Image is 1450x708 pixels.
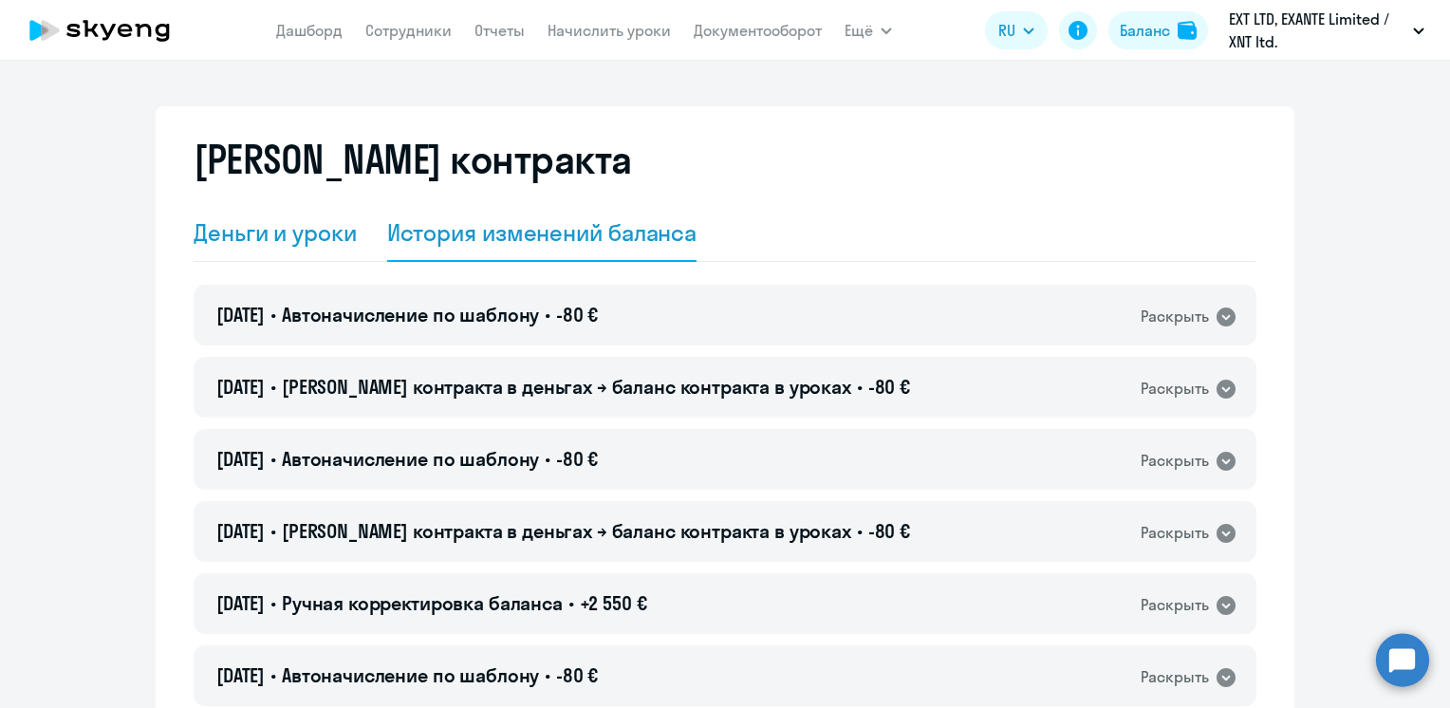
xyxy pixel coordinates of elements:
span: • [545,303,550,326]
span: Ещё [845,19,873,42]
div: История изменений баланса [387,217,697,248]
span: -80 € [556,663,598,687]
a: Документооборот [694,21,822,40]
span: • [545,663,550,687]
a: Сотрудники [365,21,452,40]
span: -80 € [556,303,598,326]
span: [PERSON_NAME] контракта в деньгах → баланс контракта в уроках [282,375,851,399]
span: [DATE] [216,519,265,543]
span: • [857,519,863,543]
p: EXT LTD, ‎EXANTE Limited / XNT ltd. [1229,8,1405,53]
span: RU [998,19,1015,42]
span: [DATE] [216,375,265,399]
button: EXT LTD, ‎EXANTE Limited / XNT ltd. [1219,8,1434,53]
span: [DATE] [216,663,265,687]
span: • [568,591,574,615]
span: • [270,663,276,687]
span: Автоначисление по шаблону [282,447,539,471]
button: Ещё [845,11,892,49]
span: -80 € [556,447,598,471]
button: Балансbalance [1108,11,1208,49]
span: • [270,375,276,399]
span: Автоначисление по шаблону [282,663,539,687]
span: • [857,375,863,399]
span: • [270,591,276,615]
span: [DATE] [216,447,265,471]
div: Деньги и уроки [194,217,357,248]
h2: [PERSON_NAME] контракта [194,137,632,182]
span: • [270,447,276,471]
button: RU [985,11,1048,49]
div: Раскрыть [1141,521,1209,545]
div: Раскрыть [1141,377,1209,401]
div: Раскрыть [1141,305,1209,328]
span: • [545,447,550,471]
span: Ручная корректировка баланса [282,591,563,615]
span: +2 550 € [580,591,647,615]
div: Раскрыть [1141,593,1209,617]
a: Отчеты [474,21,525,40]
span: [DATE] [216,591,265,615]
span: • [270,519,276,543]
span: • [270,303,276,326]
div: Баланс [1120,19,1170,42]
span: [DATE] [216,303,265,326]
a: Начислить уроки [548,21,671,40]
span: -80 € [868,519,910,543]
a: Дашборд [276,21,343,40]
div: Раскрыть [1141,665,1209,689]
img: balance [1178,21,1197,40]
span: -80 € [868,375,910,399]
span: [PERSON_NAME] контракта в деньгах → баланс контракта в уроках [282,519,851,543]
div: Раскрыть [1141,449,1209,473]
span: Автоначисление по шаблону [282,303,539,326]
